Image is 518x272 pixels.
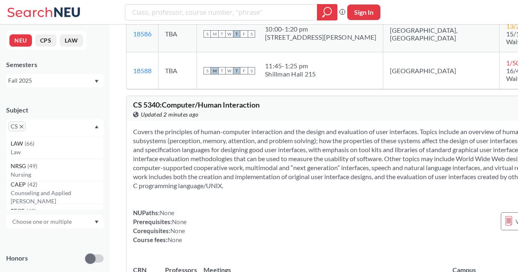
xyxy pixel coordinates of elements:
[95,80,99,83] svg: Dropdown arrow
[265,33,376,41] div: [STREET_ADDRESS][PERSON_NAME]
[20,125,23,128] svg: X to remove pill
[6,106,104,115] div: Subject
[383,52,500,89] td: [GEOGRAPHIC_DATA]
[265,70,316,78] div: Shillman Hall 215
[141,110,199,119] span: Updated 2 minutes ago
[131,5,311,19] input: Class, professor, course number, "phrase"
[8,76,94,85] div: Fall 2025
[95,220,99,224] svg: Dropdown arrow
[233,30,240,38] span: T
[265,62,316,70] div: 11:45 - 1:25 pm
[6,74,104,87] div: Fall 2025Dropdown arrow
[11,171,103,179] p: Nursing
[248,67,255,74] span: S
[240,30,248,38] span: F
[158,52,197,89] td: TBA
[211,30,218,38] span: M
[95,125,99,128] svg: Dropdown arrow
[265,25,376,33] div: 10:00 - 1:20 pm
[11,189,103,205] p: Counseling and Applied [PERSON_NAME]
[383,16,500,52] td: [GEOGRAPHIC_DATA], [GEOGRAPHIC_DATA]
[60,34,83,47] button: LAW
[322,7,332,18] svg: magnifying glass
[233,67,240,74] span: T
[11,139,25,148] span: LAW
[240,67,248,74] span: F
[11,180,27,189] span: CAEP
[6,60,104,69] div: Semesters
[160,209,174,216] span: None
[204,67,211,74] span: S
[133,100,260,109] span: CS 5340 : Computer/Human Interaction
[226,67,233,74] span: W
[6,119,104,136] div: CSX to remove pillDropdown arrowLAW(66)LawNRSG(49)NursingCAEP(42)Counseling and Applied [PERSON_N...
[133,67,152,74] a: 18588
[11,207,26,216] span: EECE
[27,181,37,188] span: ( 42 )
[158,16,197,52] td: TBA
[8,217,77,227] input: Choose one or multiple
[35,34,57,47] button: CPS
[11,148,103,156] p: Law
[317,4,337,20] div: magnifying glass
[133,208,187,244] div: NUPaths: Prerequisites: Corequisites: Course fees:
[170,227,185,234] span: None
[347,4,380,20] button: Sign In
[218,67,226,74] span: T
[27,162,37,169] span: ( 49 )
[133,30,152,38] a: 18586
[218,30,226,38] span: T
[6,254,28,263] p: Honors
[11,162,27,171] span: NRSG
[6,215,104,229] div: Dropdown arrow
[8,121,26,131] span: CSX to remove pill
[204,30,211,38] span: S
[172,218,187,225] span: None
[167,236,182,243] span: None
[25,140,34,147] span: ( 66 )
[211,67,218,74] span: M
[226,30,233,38] span: W
[248,30,255,38] span: S
[9,34,32,47] button: NEU
[26,207,36,214] span: ( 42 )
